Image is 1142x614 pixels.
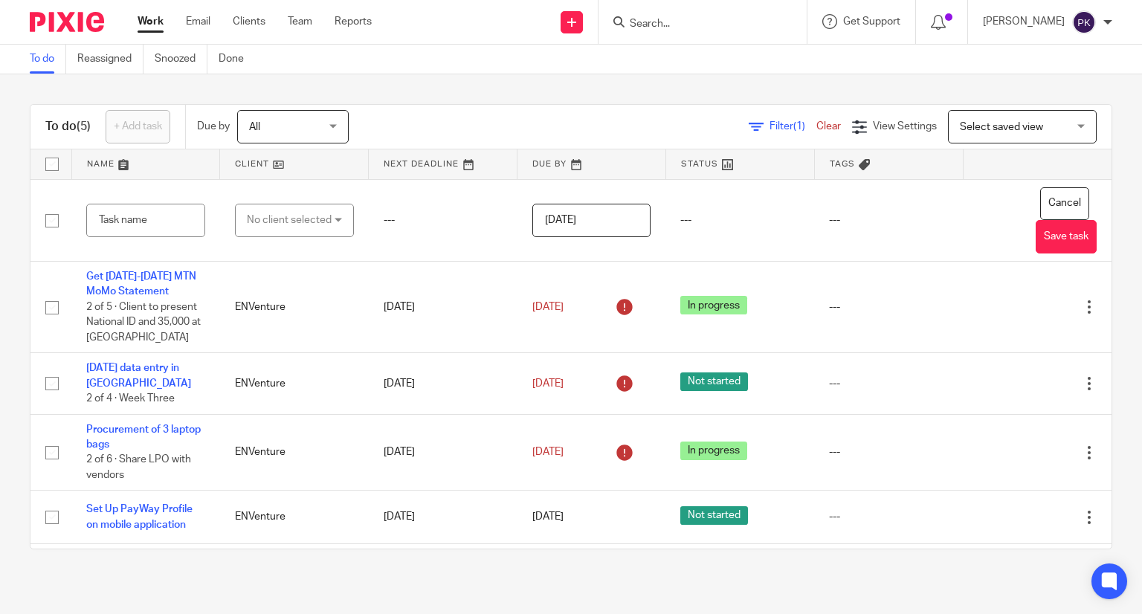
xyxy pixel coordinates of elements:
div: --- [829,300,948,314]
td: ENVenture [220,414,369,491]
a: + Add task [106,110,170,143]
span: In progress [680,442,747,460]
input: Search [628,18,762,31]
span: Not started [680,506,748,525]
div: --- [829,509,948,524]
span: View Settings [873,121,937,132]
td: [DATE] [369,491,517,543]
span: [DATE] [532,447,564,457]
td: [DATE] [369,353,517,414]
span: Filter [770,121,816,132]
td: ENVenture [220,491,369,543]
td: [DATE] [369,543,517,604]
span: 2 of 6 · Share LPO with vendors [86,455,191,481]
a: Set Up PayWay Profile on mobile application [86,504,193,529]
td: ENVenture [220,353,369,414]
a: Procurement of 3 laptop bags [86,424,201,450]
span: Tags [830,160,855,168]
a: Get [DATE]-[DATE] MTN MoMo Statement [86,271,196,297]
a: Snoozed [155,45,207,74]
span: Get Support [843,16,900,27]
p: Due by [197,119,230,134]
a: Reassigned [77,45,143,74]
button: Cancel [1040,187,1089,221]
td: --- [369,179,517,262]
div: --- [829,445,948,459]
td: [DATE] [369,262,517,353]
button: Save task [1036,220,1097,253]
img: svg%3E [1072,10,1096,34]
span: [DATE] [532,302,564,312]
span: Select saved view [960,122,1043,132]
a: Done [219,45,255,74]
td: ENVenture [220,543,369,604]
div: --- [829,376,948,391]
span: 2 of 5 · Client to present National ID and 35,000 at [GEOGRAPHIC_DATA] [86,302,201,343]
span: 2 of 4 · Week Three [86,393,175,404]
span: All [249,122,260,132]
a: Work [138,14,164,29]
a: Reports [335,14,372,29]
span: Not started [680,372,748,391]
td: --- [814,179,963,262]
a: To do [30,45,66,74]
a: [DATE] data entry in [GEOGRAPHIC_DATA] [86,363,191,388]
td: ENVenture [220,262,369,353]
a: Clear [816,121,841,132]
input: Task name [86,204,205,237]
a: Team [288,14,312,29]
img: Pixie [30,12,104,32]
span: [DATE] [532,512,564,523]
span: In progress [680,296,747,314]
span: [DATE] [532,378,564,389]
h1: To do [45,119,91,135]
p: [PERSON_NAME] [983,14,1065,29]
a: Email [186,14,210,29]
input: Pick a date [532,204,651,237]
a: Clients [233,14,265,29]
td: --- [665,179,814,262]
span: (5) [77,120,91,132]
td: [DATE] [369,414,517,491]
div: No client selected [247,204,332,236]
span: (1) [793,121,805,132]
